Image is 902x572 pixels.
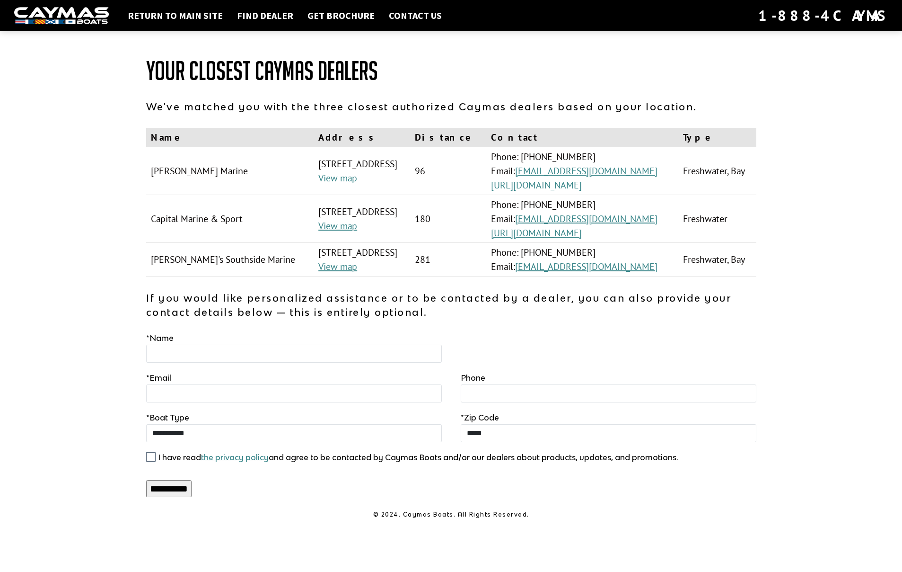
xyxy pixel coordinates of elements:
[232,9,298,22] a: Find Dealer
[146,195,314,243] td: Capital Marine & Sport
[491,227,582,239] a: [URL][DOMAIN_NAME]
[758,5,888,26] div: 1-888-4CAYMAS
[146,128,314,147] th: Name
[486,243,678,277] td: Phone: [PHONE_NUMBER] Email:
[146,510,756,519] p: © 2024. Caymas Boats. All Rights Reserved.
[146,243,314,277] td: [PERSON_NAME]'s Southside Marine
[486,147,678,195] td: Phone: [PHONE_NUMBER] Email:
[678,128,756,147] th: Type
[123,9,228,22] a: Return to main site
[384,9,447,22] a: Contact Us
[146,372,171,384] label: Email
[314,243,410,277] td: [STREET_ADDRESS]
[515,213,657,225] a: [EMAIL_ADDRESS][DOMAIN_NAME]
[146,99,756,114] p: We've matched you with the three closest authorized Caymas dealers based on your location.
[318,220,357,232] a: View map
[410,128,486,147] th: Distance
[146,412,189,423] label: Boat Type
[146,57,756,85] h1: Your Closest Caymas Dealers
[515,165,657,177] a: [EMAIL_ADDRESS][DOMAIN_NAME]
[515,260,657,273] a: [EMAIL_ADDRESS][DOMAIN_NAME]
[318,260,357,273] a: View map
[303,9,379,22] a: Get Brochure
[201,453,269,462] a: the privacy policy
[158,452,678,463] label: I have read and agree to be contacted by Caymas Boats and/or our dealers about products, updates,...
[678,147,756,195] td: Freshwater, Bay
[318,172,357,184] a: View map
[461,412,499,423] label: Zip Code
[486,128,678,147] th: Contact
[314,195,410,243] td: [STREET_ADDRESS]
[410,243,486,277] td: 281
[14,7,109,25] img: white-logo-c9c8dbefe5ff5ceceb0f0178aa75bf4bb51f6bca0971e226c86eb53dfe498488.png
[146,332,174,344] label: Name
[461,372,485,384] label: Phone
[678,195,756,243] td: Freshwater
[410,195,486,243] td: 180
[486,195,678,243] td: Phone: [PHONE_NUMBER] Email:
[410,147,486,195] td: 96
[146,147,314,195] td: [PERSON_NAME] Marine
[491,179,582,191] a: [URL][DOMAIN_NAME]
[678,243,756,277] td: Freshwater, Bay
[314,128,410,147] th: Address
[314,147,410,195] td: [STREET_ADDRESS]
[146,291,756,319] p: If you would like personalized assistance or to be contacted by a dealer, you can also provide yo...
